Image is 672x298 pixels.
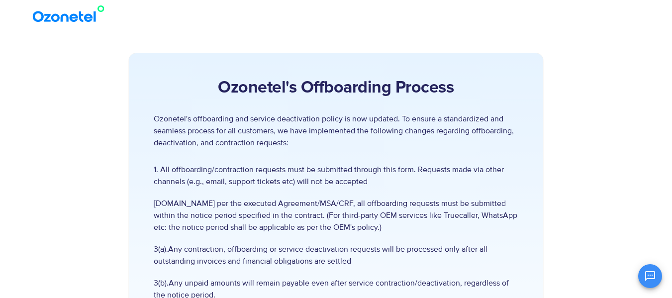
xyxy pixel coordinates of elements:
span: 1. All offboarding/contraction requests must be submitted through this form. Requests made via ot... [154,164,518,188]
button: Open chat [638,264,662,288]
p: Ozonetel's offboarding and service deactivation policy is now updated. To ensure a standardized a... [154,113,518,149]
span: 3(a).Any contraction, offboarding or service deactivation requests will be processed only after a... [154,243,518,267]
h2: Ozonetel's Offboarding Process [154,78,518,98]
span: [DOMAIN_NAME] per the executed Agreement/MSA/CRF, all offboarding requests must be submitted with... [154,198,518,233]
